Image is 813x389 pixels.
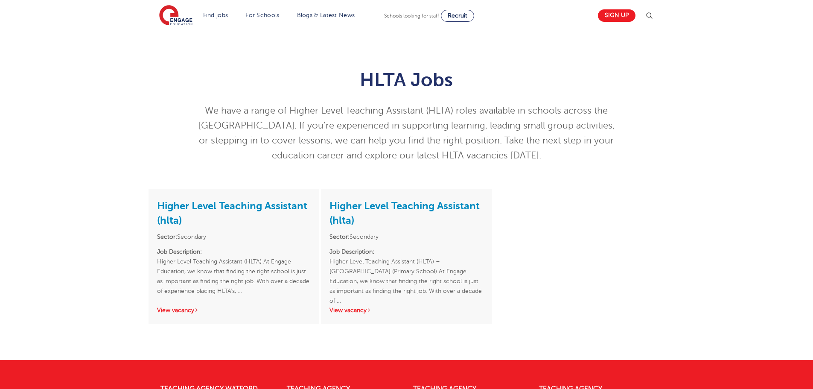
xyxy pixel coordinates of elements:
p: Higher Level Teaching Assistant (HLTA) At Engage Education, we know that finding the right school... [157,247,311,296]
li: Secondary [329,232,483,242]
strong: Sector: [329,234,350,240]
a: Blogs & Latest News [297,12,355,18]
a: Recruit [441,10,474,22]
li: Secondary [157,232,311,242]
strong: Sector: [157,234,177,240]
h1: HLTA Jobs [197,69,616,91]
a: Higher Level Teaching Assistant (hlta) [157,200,307,226]
img: Engage Education [159,5,192,26]
a: Higher Level Teaching Assistant (hlta) [329,200,480,226]
a: View vacancy [157,307,199,313]
a: Find jobs [203,12,228,18]
a: For Schools [245,12,279,18]
span: Recruit [448,12,467,19]
a: View vacancy [329,307,371,313]
a: Sign up [598,9,635,22]
strong: Job Description: [157,249,202,255]
p: We have a range of Higher Level Teaching Assistant (HLTA) roles available in schools across the [... [197,103,616,163]
strong: Job Description: [329,249,374,255]
span: Schools looking for staff [384,13,439,19]
p: Higher Level Teaching Assistant (HLTA) – [GEOGRAPHIC_DATA] (Primary School) At Engage Education, ... [329,247,483,296]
